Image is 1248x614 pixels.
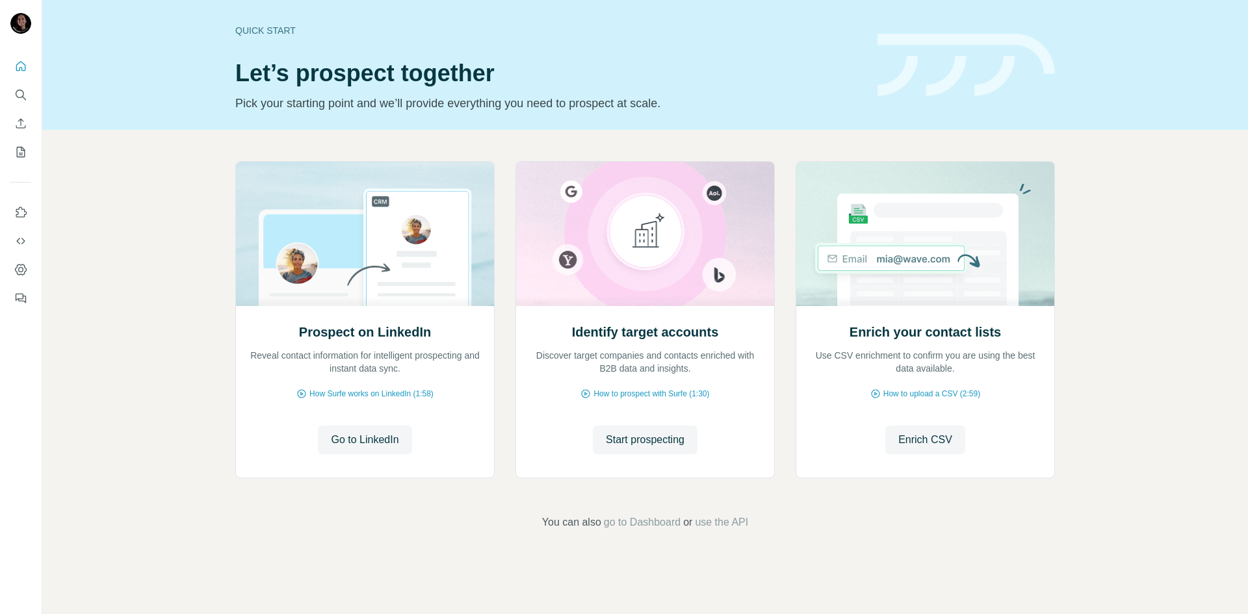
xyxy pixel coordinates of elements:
img: Prospect on LinkedIn [235,162,495,306]
button: Go to LinkedIn [318,426,411,454]
img: banner [877,34,1055,97]
p: Discover target companies and contacts enriched with B2B data and insights. [529,349,761,375]
button: use the API [695,515,748,530]
div: Quick start [235,24,862,37]
span: How to upload a CSV (2:59) [883,388,980,400]
span: Start prospecting [606,432,684,448]
h1: Let’s prospect together [235,60,862,86]
button: Enrich CSV [10,112,31,135]
button: Quick start [10,55,31,78]
button: Dashboard [10,258,31,281]
h2: Prospect on LinkedIn [299,323,431,341]
button: Use Surfe on LinkedIn [10,201,31,224]
p: Use CSV enrichment to confirm you are using the best data available. [809,349,1041,375]
p: Pick your starting point and we’ll provide everything you need to prospect at scale. [235,94,862,112]
button: Start prospecting [593,426,697,454]
span: How to prospect with Surfe (1:30) [593,388,709,400]
button: Enrich CSV [885,426,965,454]
img: Identify target accounts [515,162,775,306]
span: You can also [542,515,601,530]
span: Go to LinkedIn [331,432,398,448]
img: Enrich your contact lists [796,162,1055,306]
button: Search [10,83,31,107]
span: Enrich CSV [898,432,952,448]
button: My lists [10,140,31,164]
img: Avatar [10,13,31,34]
button: go to Dashboard [604,515,681,530]
h2: Enrich your contact lists [850,323,1001,341]
span: or [683,515,692,530]
span: How Surfe works on LinkedIn (1:58) [309,388,434,400]
p: Reveal contact information for intelligent prospecting and instant data sync. [249,349,481,375]
button: Use Surfe API [10,229,31,253]
button: Feedback [10,287,31,310]
h2: Identify target accounts [572,323,719,341]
